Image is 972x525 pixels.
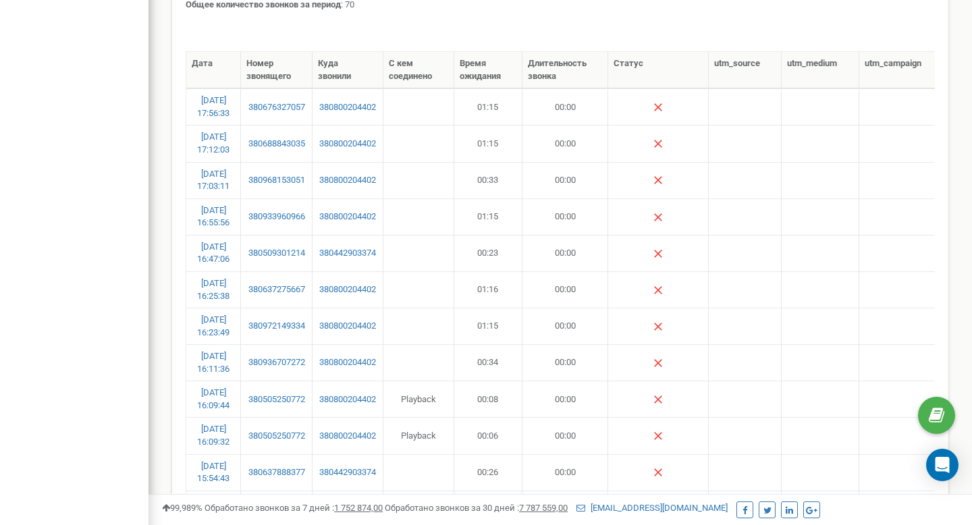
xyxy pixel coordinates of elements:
[454,88,523,125] td: 01:15
[782,52,859,88] th: utm_medium
[246,174,306,187] a: 380968153051
[197,314,230,337] a: [DATE] 16:23:49
[522,88,608,125] td: 00:00
[313,52,383,88] th: Куда звонили
[926,449,959,481] div: Open Intercom Messenger
[653,212,664,223] img: Нет ответа
[197,387,230,410] a: [DATE] 16:09:44
[318,138,377,150] a: 380800204402
[162,503,202,513] span: 99,989%
[454,271,523,308] td: 01:16
[522,52,608,88] th: Длительность звонка
[334,503,383,513] u: 1 752 874,00
[197,169,230,192] a: [DATE] 17:03:11
[454,454,523,491] td: 00:26
[318,393,377,406] a: 380800204402
[318,211,377,223] a: 380800204402
[246,101,306,114] a: 380676327057
[318,247,377,260] a: 380442903374
[522,381,608,417] td: 00:00
[653,358,664,368] img: Нет ответа
[519,503,568,513] u: 7 787 559,00
[522,271,608,308] td: 00:00
[653,102,664,113] img: Нет ответа
[246,283,306,296] a: 380637275667
[205,503,383,513] span: Обработано звонков за 7 дней :
[454,381,523,417] td: 00:08
[246,393,306,406] a: 380505250772
[186,52,241,88] th: Дата
[653,321,664,332] img: Нет ответа
[454,162,523,198] td: 00:33
[318,430,377,443] a: 380800204402
[383,381,454,417] td: Playback
[197,205,230,228] a: [DATE] 16:55:56
[576,503,728,513] a: [EMAIL_ADDRESS][DOMAIN_NAME]
[653,431,664,441] img: Нет ответа
[246,138,306,150] a: 380688843035
[246,211,306,223] a: 380933960966
[197,242,230,265] a: [DATE] 16:47:06
[522,344,608,381] td: 00:00
[653,467,664,478] img: Нет ответа
[522,125,608,161] td: 00:00
[197,132,230,155] a: [DATE] 17:12:03
[454,52,523,88] th: Время ожидания
[197,278,230,301] a: [DATE] 16:25:38
[522,417,608,453] td: 00:00
[246,320,306,333] a: 380972149334
[454,125,523,161] td: 01:15
[246,356,306,369] a: 380936707272
[454,417,523,453] td: 00:06
[608,52,709,88] th: Статус
[859,52,944,88] th: utm_campaign
[522,198,608,235] td: 00:00
[653,138,664,149] img: Нет ответа
[318,283,377,296] a: 380800204402
[383,417,454,453] td: Playback
[653,175,664,186] img: Нет ответа
[385,503,568,513] span: Обработано звонков за 30 дней :
[246,466,306,479] a: 380637888377
[454,344,523,381] td: 00:34
[197,351,230,374] a: [DATE] 16:11:36
[383,52,454,88] th: С кем соединено
[318,356,377,369] a: 380800204402
[522,162,608,198] td: 00:00
[454,198,523,235] td: 01:15
[197,461,230,484] a: [DATE] 15:54:43
[522,308,608,344] td: 00:00
[653,394,664,405] img: Нет ответа
[522,454,608,491] td: 00:00
[318,101,377,114] a: 380800204402
[653,248,664,259] img: Нет ответа
[246,247,306,260] a: 380509301214
[318,320,377,333] a: 380800204402
[241,52,313,88] th: Номер звонящего
[318,466,377,479] a: 380442903374
[522,235,608,271] td: 00:00
[454,235,523,271] td: 00:23
[709,52,781,88] th: utm_source
[653,285,664,296] img: Нет ответа
[454,308,523,344] td: 01:15
[246,430,306,443] a: 380505250772
[197,424,230,447] a: [DATE] 16:09:32
[318,174,377,187] a: 380800204402
[197,95,230,118] a: [DATE] 17:56:33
